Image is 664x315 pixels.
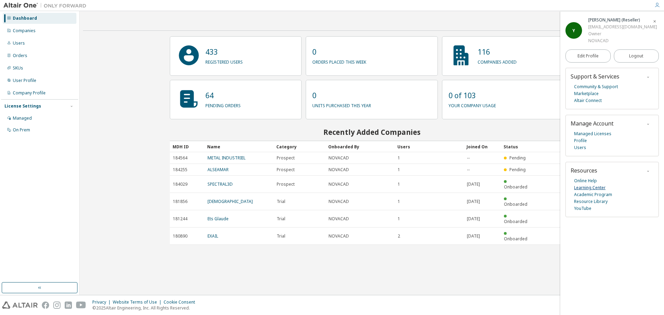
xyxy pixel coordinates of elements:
[277,233,285,239] span: Trial
[574,191,612,198] a: Academic Program
[329,155,349,161] span: NOVACAD
[2,302,38,309] img: altair_logo.svg
[574,177,597,184] a: Online Help
[65,302,72,309] img: linkedin.svg
[277,155,295,161] span: Prospect
[397,141,461,152] div: Users
[276,141,323,152] div: Category
[173,216,187,222] span: 181244
[113,299,164,305] div: Website Terms of Use
[571,120,614,127] span: Manage Account
[574,97,602,104] a: Altair Connect
[574,198,608,205] a: Resource Library
[173,141,202,152] div: MDH ID
[92,305,199,311] p: © 2025 Altair Engineering, Inc. All Rights Reserved.
[467,216,480,222] span: [DATE]
[398,199,400,204] span: 1
[312,47,366,57] p: 0
[571,73,619,80] span: Support & Services
[449,101,496,109] p: your company usage
[205,47,243,57] p: 433
[467,155,470,161] span: --
[277,216,285,222] span: Trial
[205,101,241,109] p: pending orders
[3,2,90,9] img: Altair One
[398,233,400,239] span: 2
[504,219,527,224] span: Onboarded
[629,53,643,59] span: Logout
[565,49,611,63] a: Edit Profile
[467,199,480,204] span: [DATE]
[509,167,526,173] span: Pending
[614,49,659,63] button: Logout
[572,28,575,34] span: Y
[574,130,611,137] a: Managed Licenses
[207,198,253,204] a: [DEMOGRAPHIC_DATA]
[76,302,86,309] img: youtube.svg
[164,299,199,305] div: Cookie Consent
[449,90,496,101] p: 0 of 103
[92,299,113,305] div: Privacy
[277,167,295,173] span: Prospect
[574,184,606,191] a: Learning Center
[13,127,30,133] div: On Prem
[173,167,187,173] span: 184255
[13,53,27,58] div: Orders
[277,199,285,204] span: Trial
[574,90,599,97] a: Marketplace
[467,182,480,187] span: [DATE]
[207,233,218,239] a: EXAIL
[173,199,187,204] span: 181856
[574,144,586,151] a: Users
[173,233,187,239] span: 180890
[207,181,233,187] a: SPECTRAL3D
[329,199,349,204] span: NOVACAD
[467,167,470,173] span: --
[398,182,400,187] span: 1
[205,90,241,101] p: 64
[509,155,526,161] span: Pending
[13,78,36,83] div: User Profile
[504,201,527,207] span: Onboarded
[42,302,49,309] img: facebook.svg
[504,236,527,242] span: Onboarded
[504,184,527,190] span: Onboarded
[467,141,498,152] div: Joined On
[205,57,243,65] p: registered users
[312,101,371,109] p: units purchased this year
[588,17,657,24] div: Yohann BIRAN (Reseller)
[571,167,597,174] span: Resources
[574,137,587,144] a: Profile
[173,155,187,161] span: 184564
[13,115,32,121] div: Managed
[13,16,37,21] div: Dashboard
[478,57,517,65] p: companies added
[207,216,229,222] a: Ets Glaude
[53,302,61,309] img: instagram.svg
[13,40,25,46] div: Users
[578,53,599,59] span: Edit Profile
[207,167,229,173] a: ALSEAMAR
[4,103,41,109] div: License Settings
[398,167,400,173] span: 1
[588,24,657,30] div: [EMAIL_ADDRESS][DOMAIN_NAME]
[207,155,246,161] a: METAL INDUSTRIEL
[13,28,36,34] div: Companies
[478,47,517,57] p: 116
[277,182,295,187] span: Prospect
[328,141,392,152] div: Onboarded By
[329,216,349,222] span: NOVACAD
[329,233,349,239] span: NOVACAD
[173,182,187,187] span: 184029
[504,141,533,152] div: Status
[398,216,400,222] span: 1
[588,37,657,44] div: NOVACAD
[398,155,400,161] span: 1
[329,167,349,173] span: NOVACAD
[207,141,271,152] div: Name
[329,182,349,187] span: NOVACAD
[170,128,574,137] h2: Recently Added Companies
[13,65,23,71] div: SKUs
[467,233,480,239] span: [DATE]
[574,83,618,90] a: Community & Support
